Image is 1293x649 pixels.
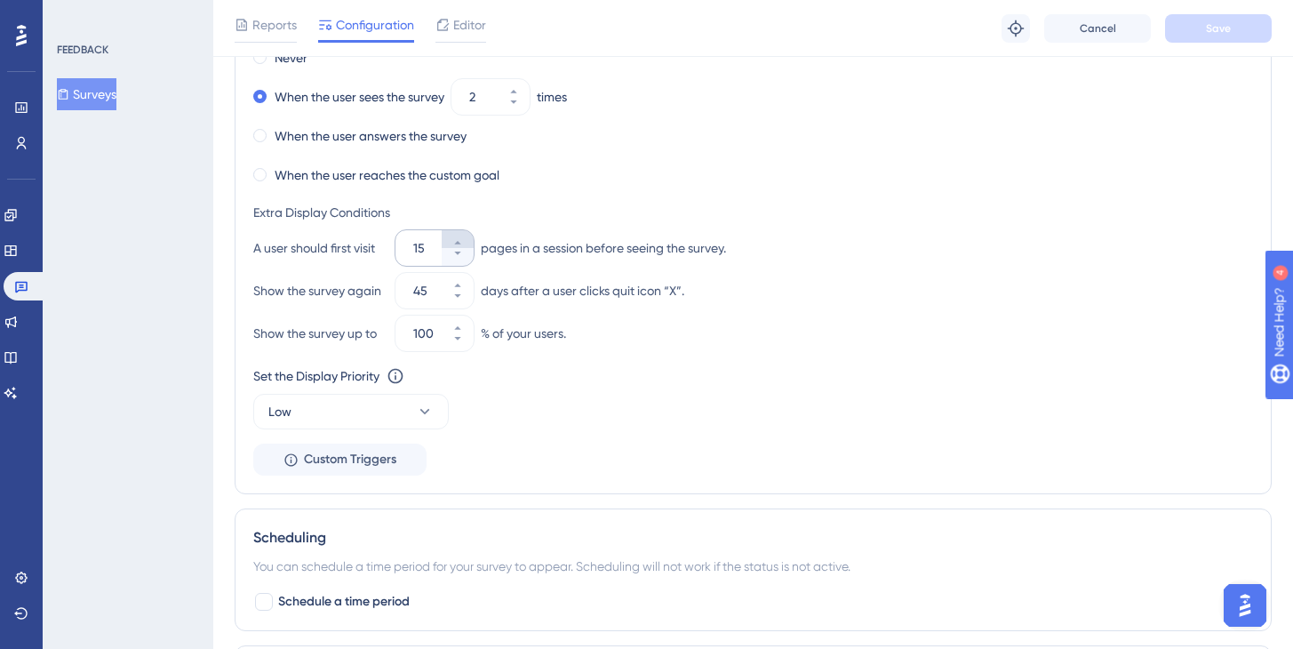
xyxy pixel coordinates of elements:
div: % of your users. [481,323,566,344]
div: Show the survey again [253,280,388,301]
span: Editor [453,14,486,36]
button: Save [1165,14,1272,43]
span: Need Help? [42,4,111,26]
span: Configuration [336,14,414,36]
div: Set the Display Priority [253,365,379,387]
div: times [537,86,567,108]
button: Cancel [1044,14,1151,43]
label: When the user answers the survey [275,125,467,147]
div: Scheduling [253,527,1253,549]
span: Low [268,401,291,422]
label: Never [275,47,307,68]
iframe: UserGuiding AI Assistant Launcher [1218,579,1272,632]
div: FEEDBACK [57,43,108,57]
span: Cancel [1080,21,1116,36]
div: days after a user clicks quit icon “X”. [481,280,684,301]
div: You can schedule a time period for your survey to appear. Scheduling will not work if the status ... [253,556,1253,577]
label: When the user sees the survey [275,86,444,108]
span: Custom Triggers [304,449,396,470]
div: Show the survey up to [253,323,388,344]
div: A user should first visit [253,237,388,259]
label: When the user reaches the custom goal [275,164,499,186]
button: Surveys [57,78,116,110]
div: pages in a session before seeing the survey. [481,237,726,259]
div: 4 [124,9,129,23]
button: Custom Triggers [253,444,427,476]
span: Save [1206,21,1231,36]
button: Low [253,394,449,429]
span: Schedule a time period [278,591,410,613]
span: Reports [252,14,297,36]
div: Extra Display Conditions [253,202,1253,223]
